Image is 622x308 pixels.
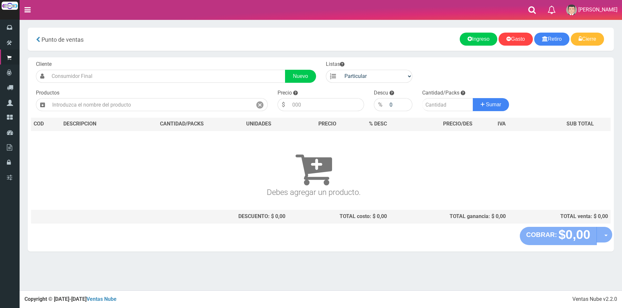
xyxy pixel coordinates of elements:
[422,98,473,111] input: Cantidad
[422,89,459,97] label: Cantidad/Packs
[36,89,59,97] label: Productos
[534,33,570,46] a: Retiro
[285,70,316,83] a: Nuevo
[278,98,289,111] div: $
[498,121,506,127] span: IVA
[473,98,509,111] button: Sumar
[386,98,412,111] input: 000
[318,120,336,128] span: PRECIO
[558,227,590,242] strong: $0,00
[392,213,505,220] div: TOTAL ganancia: $ 0,00
[566,120,594,128] span: SUB TOTAL
[137,213,285,220] div: DESCUENTO: $ 0,00
[460,33,497,46] a: Ingreso
[443,121,472,127] span: PRECIO/DES
[572,296,617,303] div: Ventas Nube v2.2.0
[34,140,594,197] h3: Debes agregar un producto.
[374,98,386,111] div: %
[87,296,117,302] a: Ventas Nube
[24,296,117,302] strong: Copyright © [DATE]-[DATE]
[31,118,61,131] th: COD
[499,33,533,46] a: Gasto
[578,7,617,13] span: [PERSON_NAME]
[49,98,252,111] input: Introduzca el nombre del producto
[229,118,288,131] th: UNIDADES
[511,213,608,220] div: TOTAL venta: $ 0,00
[326,61,344,68] label: Listas
[369,121,387,127] span: % DESC
[48,70,285,83] input: Consumidor Final
[291,213,387,220] div: TOTAL costo: $ 0,00
[61,118,135,131] th: DES
[566,5,577,15] img: User Image
[41,36,84,43] span: Punto de ventas
[520,227,597,245] button: COBRAR: $0,00
[374,89,388,97] label: Descu
[526,231,557,238] strong: COBRAR:
[73,121,96,127] span: CRIPCION
[278,89,292,97] label: Precio
[486,102,501,107] span: Sumar
[36,61,52,68] label: Cliente
[2,2,18,10] img: Logo grande
[289,98,364,111] input: 000
[135,118,229,131] th: CANTIDAD/PACKS
[571,33,604,46] a: Cierre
